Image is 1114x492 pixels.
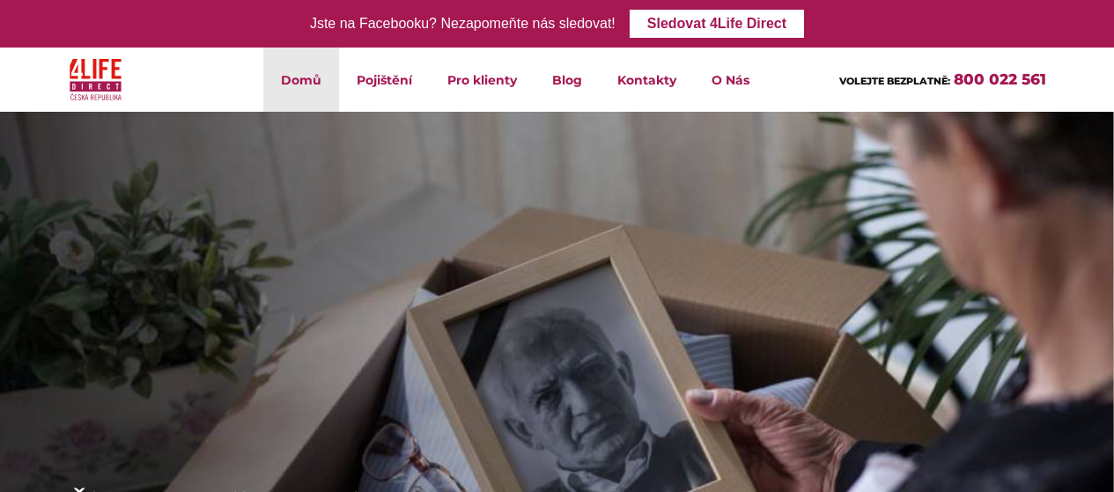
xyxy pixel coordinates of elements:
a: Sledovat 4Life Direct [630,10,804,38]
a: Blog [535,48,600,112]
img: 4Life Direct Česká republika logo [70,55,122,105]
span: VOLEJTE BEZPLATNĚ: [839,75,950,87]
a: Kontakty [600,48,694,112]
a: 800 022 561 [954,70,1046,88]
div: Jste na Facebooku? Nezapomeňte nás sledovat! [310,11,616,37]
a: Domů [263,48,339,112]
